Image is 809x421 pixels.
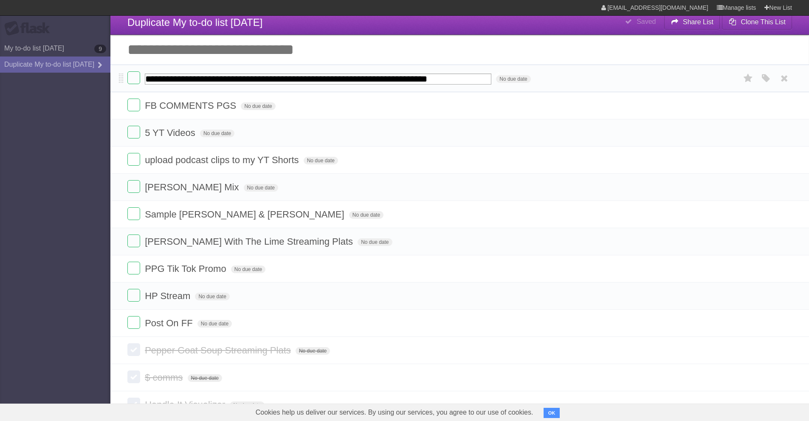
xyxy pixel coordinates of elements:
[127,17,262,28] span: Duplicate My to-do list [DATE]
[304,157,338,164] span: No due date
[127,343,140,356] label: Done
[127,126,140,138] label: Done
[127,289,140,302] label: Done
[145,291,192,301] span: HP Stream
[241,102,275,110] span: No due date
[127,71,140,84] label: Done
[637,18,656,25] b: Saved
[145,263,228,274] span: PPG Tik Tok Promo
[145,372,185,383] span: $ comms
[145,182,241,192] span: [PERSON_NAME] Mix
[127,153,140,166] label: Done
[349,211,383,219] span: No due date
[4,21,55,36] div: Flask
[127,370,140,383] label: Done
[145,127,197,138] span: 5 YT Videos
[145,155,301,165] span: upload podcast clips to my YT Shorts
[145,100,238,111] span: FB COMMENTS PGS
[496,75,530,83] span: No due date
[296,347,330,355] span: No due date
[197,320,232,328] span: No due date
[145,318,194,328] span: Post On FF
[244,184,278,192] span: No due date
[195,293,229,300] span: No due date
[740,71,756,85] label: Star task
[127,207,140,220] label: Done
[741,18,786,25] b: Clone This List
[145,209,346,220] span: Sample [PERSON_NAME] & [PERSON_NAME]
[230,401,264,409] span: No due date
[683,18,713,25] b: Share List
[127,262,140,274] label: Done
[231,266,265,273] span: No due date
[544,408,560,418] button: OK
[145,236,355,247] span: [PERSON_NAME] With The Lime Streaming Plats
[358,238,392,246] span: No due date
[145,345,293,356] span: Pepper Goat Soup Streaming Plats
[664,14,720,30] button: Share List
[200,130,234,137] span: No due date
[722,14,792,30] button: Clone This List
[127,398,140,410] label: Done
[127,316,140,329] label: Done
[94,45,106,53] b: 9
[145,399,227,410] span: Handle It Visualizer
[247,404,542,421] span: Cookies help us deliver our services. By using our services, you agree to our use of cookies.
[127,99,140,111] label: Done
[127,235,140,247] label: Done
[127,180,140,193] label: Done
[188,374,222,382] span: No due date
